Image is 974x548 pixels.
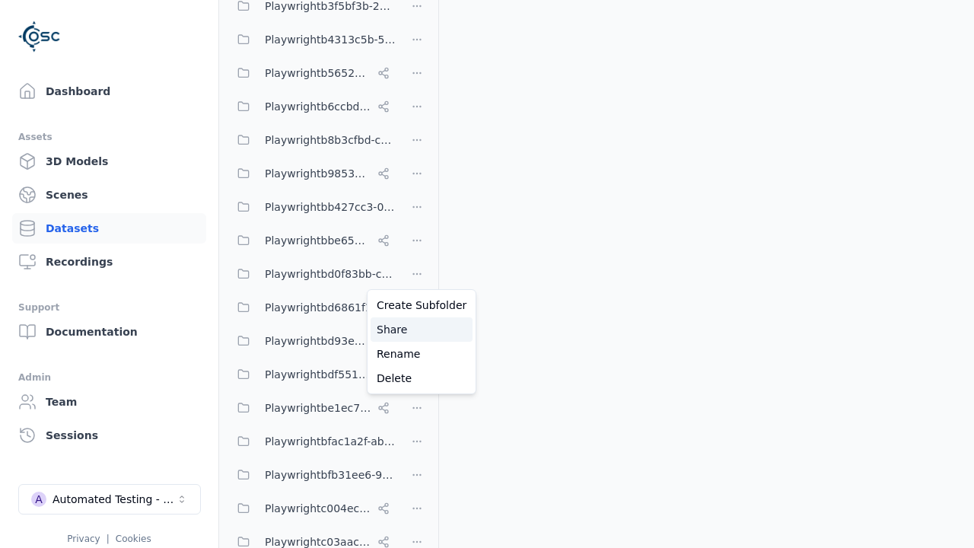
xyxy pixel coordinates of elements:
[371,366,473,390] a: Delete
[371,342,473,366] a: Rename
[371,293,473,317] a: Create Subfolder
[371,317,473,342] a: Share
